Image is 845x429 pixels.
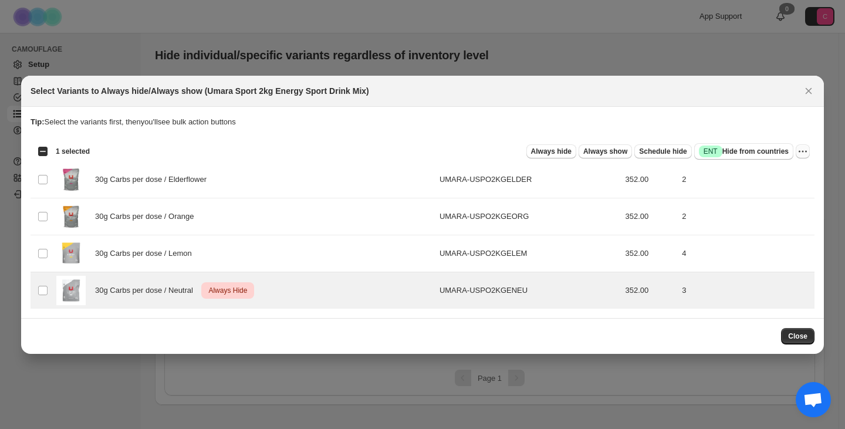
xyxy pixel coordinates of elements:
button: Close [800,83,817,99]
span: Schedule hide [639,147,687,156]
span: Close [788,332,807,341]
td: 4 [678,235,814,272]
span: ENT [704,147,718,156]
td: UMARA-USPO2KGENEU [436,272,622,309]
button: Always show [579,144,632,158]
button: SuccessENTHide from countries [694,143,793,160]
p: Select the variants first, then you'll see bulk action buttons [31,116,814,128]
td: 352.00 [622,235,679,272]
span: Always show [583,147,627,156]
img: UMARA-USPO2KGELEM_1.png [56,239,86,268]
span: 30g Carbs per dose / Neutral [95,285,200,296]
span: Hide from countries [699,146,789,157]
img: UMARA-USPO2KGELDER_1.png [56,202,86,231]
span: 30g Carbs per dose / Orange [95,211,200,222]
span: 30g Carbs per dose / Elderflower [95,174,213,185]
img: UMARA-USPO2KGENEU.png [56,276,86,305]
span: Always hide [531,147,572,156]
button: More actions [796,144,810,158]
td: 2 [678,198,814,235]
td: 352.00 [622,272,679,309]
td: 352.00 [622,161,679,198]
span: 1 selected [56,147,90,156]
td: UMARA-USPO2KGEORG [436,198,622,235]
h2: Select Variants to Always hide/Always show (Umara Sport 2kg Energy Sport Drink Mix) [31,85,369,97]
span: Always Hide [206,283,249,298]
td: 2 [678,161,814,198]
img: UMARA-USPO2KGELDER.png [56,165,86,194]
button: Schedule hide [634,144,691,158]
span: 30g Carbs per dose / Lemon [95,248,198,259]
strong: Tip: [31,117,45,126]
div: 打開聊天 [796,382,831,417]
td: UMARA-USPO2KGELDER [436,161,622,198]
button: Close [781,328,814,344]
td: UMARA-USPO2KGELEM [436,235,622,272]
td: 352.00 [622,198,679,235]
button: Always hide [526,144,576,158]
td: 3 [678,272,814,309]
